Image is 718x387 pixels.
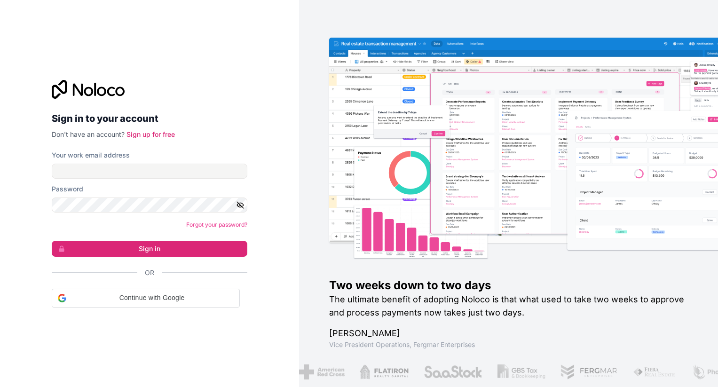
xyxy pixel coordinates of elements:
[666,364,717,379] img: /assets/phoenix-BREaitsQ.png
[398,364,458,379] img: /assets/saastock-C6Zbiodz.png
[472,364,520,379] img: /assets/gbstax-C-GtDUiK.png
[535,364,592,379] img: /assets/fergmar-CudnrXN5.png
[52,164,247,179] input: Email address
[329,327,688,340] h1: [PERSON_NAME]
[52,184,83,194] label: Password
[329,293,688,319] h2: The ultimate benefit of adopting Noloco is that what used to take two weeks to approve and proces...
[70,293,234,303] span: Continue with Google
[52,289,240,308] div: Continue with Google
[126,130,175,138] a: Sign up for free
[329,340,688,349] h1: Vice President Operations , Fergmar Enterprises
[274,364,319,379] img: /assets/american-red-cross-BAupjrZR.png
[52,150,130,160] label: Your work email address
[608,364,652,379] img: /assets/fiera-fwj2N5v4.png
[329,278,688,293] h1: Two weeks down to two days
[52,197,247,213] input: Password
[145,268,154,277] span: Or
[52,130,125,138] span: Don't have an account?
[186,221,247,228] a: Forgot your password?
[52,241,247,257] button: Sign in
[334,364,383,379] img: /assets/flatiron-C8eUkumj.png
[52,110,247,127] h2: Sign in to your account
